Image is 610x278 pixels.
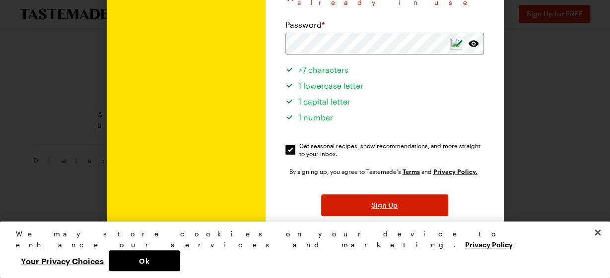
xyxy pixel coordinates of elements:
span: 1 number [298,112,333,122]
label: Password [285,19,325,31]
span: 1 capital letter [298,97,350,106]
div: Privacy [16,228,586,271]
a: More information about your privacy, opens in a new tab [465,239,513,249]
input: Get seasonal recipes, show recommendations, and more straight to your inbox. [285,145,295,155]
button: Sign Up [321,194,448,216]
span: >7 characters [298,65,348,74]
div: By signing up, you agree to Tastemade's and [289,167,480,176]
button: Ok [109,250,180,271]
span: 1 lowercase letter [298,81,363,90]
div: We may store cookies on your device to enhance our services and marketing. [16,228,586,250]
span: Sign Up [371,200,398,210]
a: Tastemade Privacy Policy [433,167,477,175]
a: Tastemade Terms of Service [403,167,420,175]
button: Your Privacy Choices [16,250,109,271]
span: Get seasonal recipes, show recommendations, and more straight to your inbox. [299,142,485,158]
button: Close [587,222,609,243]
img: npw-badge-icon-locked.svg [450,38,462,50]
